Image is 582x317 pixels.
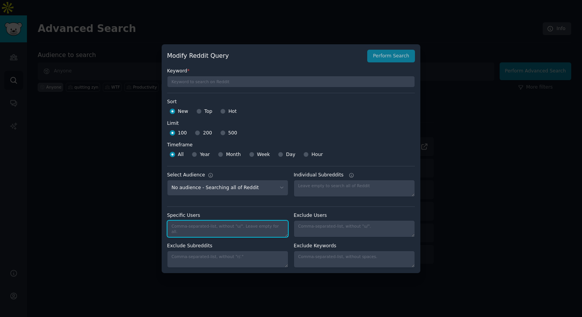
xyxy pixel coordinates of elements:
[167,99,415,106] label: Sort
[286,151,295,158] span: Day
[167,172,205,179] div: Select Audience
[228,108,237,115] span: Hot
[167,51,363,61] h2: Modify Reddit Query
[167,243,288,250] label: Exclude Subreddits
[228,130,237,137] span: 500
[167,212,288,219] label: Specific Users
[294,243,415,250] label: Exclude Keywords
[167,120,179,127] div: Limit
[204,108,212,115] span: Top
[311,151,323,158] span: Hour
[203,130,212,137] span: 200
[257,151,270,158] span: Week
[178,151,184,158] span: All
[178,130,187,137] span: 100
[167,139,415,149] label: Timeframe
[167,68,415,75] label: Keyword
[167,76,415,87] input: Keyword to search on Reddit
[294,212,415,219] label: Exclude Users
[200,151,210,158] span: Year
[178,108,188,115] span: New
[294,172,415,179] label: Individual Subreddits
[226,151,241,158] span: Month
